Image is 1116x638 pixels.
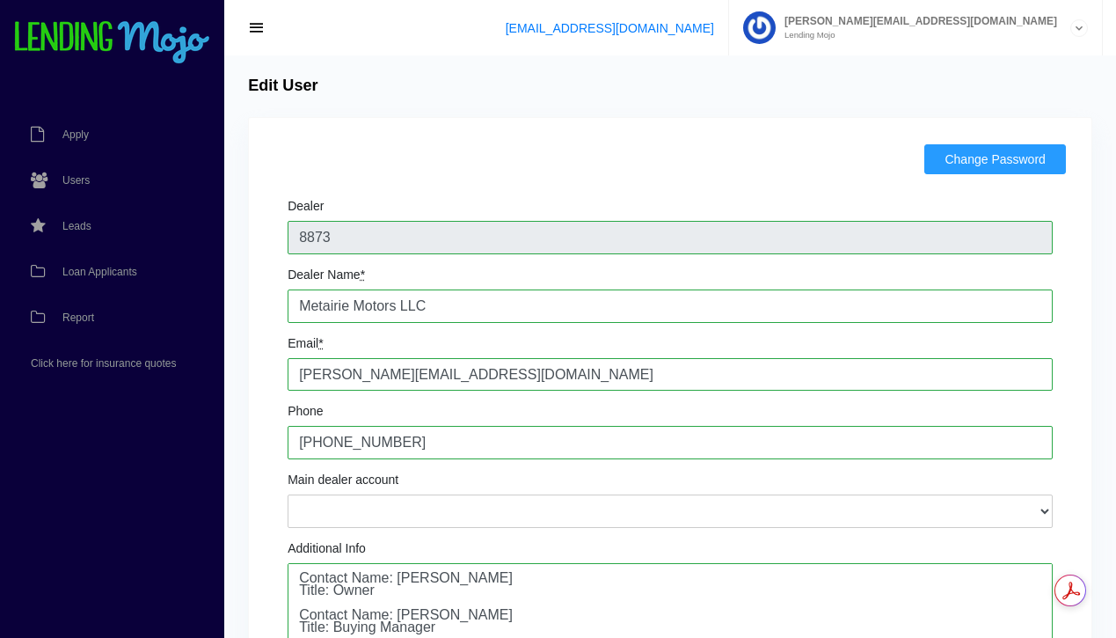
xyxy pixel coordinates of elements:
[13,21,211,65] img: logo-small.png
[31,358,176,369] span: Click here for insurance quotes
[924,144,1065,174] button: Change Password
[361,268,365,282] abbr: required
[288,473,398,486] label: Main dealer account
[776,16,1057,26] span: [PERSON_NAME][EMAIL_ADDRESS][DOMAIN_NAME]
[248,77,317,96] h4: Edit User
[62,129,89,140] span: Apply
[62,175,90,186] span: Users
[506,21,714,35] a: [EMAIL_ADDRESS][DOMAIN_NAME]
[776,31,1057,40] small: Lending Mojo
[743,11,776,44] img: Profile image
[288,337,323,349] label: Email
[288,268,365,281] label: Dealer Name
[62,221,91,231] span: Leads
[62,267,137,277] span: Loan Applicants
[288,200,324,212] label: Dealer
[62,312,94,323] span: Report
[288,405,323,417] label: Phone
[318,336,323,350] abbr: required
[288,542,366,554] label: Additional Info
